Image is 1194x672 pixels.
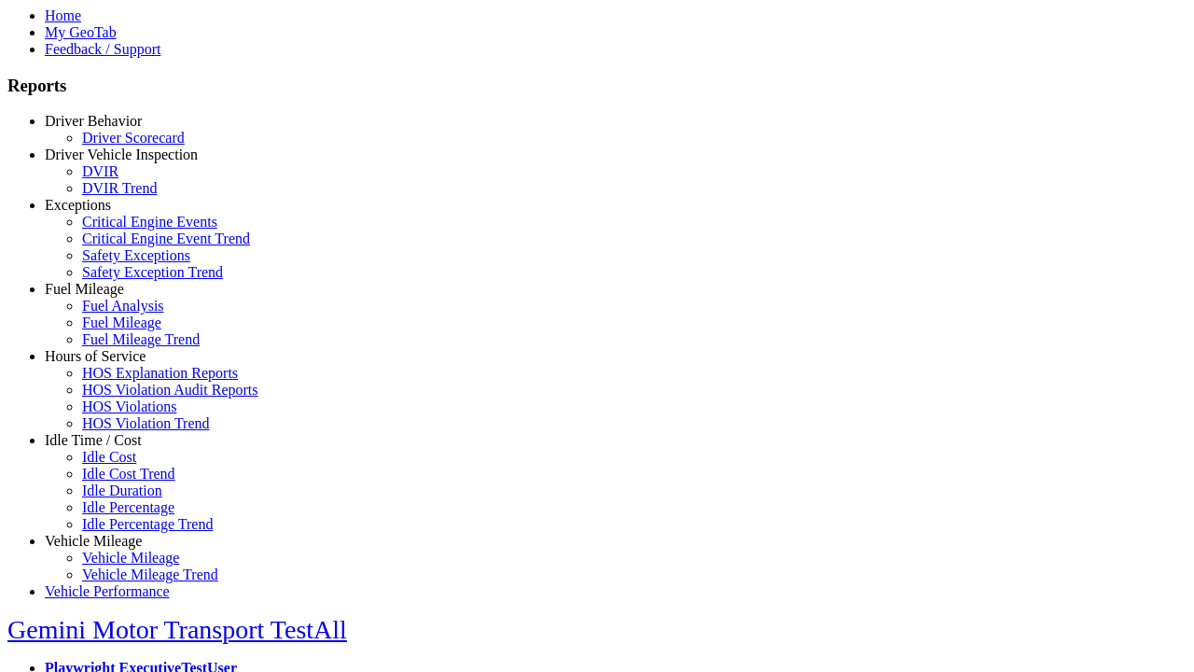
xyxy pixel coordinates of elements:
a: Vehicle Mileage [45,533,142,549]
a: Vehicle Mileage Trend [82,567,218,582]
a: HOS Violation Trend [82,415,210,431]
a: Driver Behavior [45,113,142,129]
a: Hours of Service [45,348,146,364]
a: Feedback / Support [45,41,160,57]
a: Critical Engine Event Trend [82,231,250,246]
h3: Reports [7,76,1187,96]
a: DVIR Trend [82,180,157,196]
a: Exceptions [45,197,111,213]
a: Safety Exception Trend [82,264,223,280]
a: Gemini Motor Transport TestAll [7,615,347,644]
a: Critical Engine Events [82,214,217,230]
a: Fuel Mileage [45,281,124,297]
a: Fuel Mileage [82,315,161,330]
a: Idle Percentage Trend [82,516,213,532]
a: Idle Duration [82,483,162,498]
a: Idle Percentage [82,499,174,515]
a: My GeoTab [45,24,117,40]
a: Idle Cost [82,449,136,465]
a: HOS Violations [82,399,176,414]
a: Fuel Analysis [82,298,164,314]
a: Idle Time / Cost [45,432,142,448]
a: Idle Cost Trend [82,466,175,482]
a: Vehicle Mileage [82,550,179,566]
a: HOS Explanation Reports [82,365,238,381]
a: Home [45,7,81,23]
a: HOS Violation Audit Reports [82,382,258,398]
a: Driver Scorecard [82,130,185,146]
a: Vehicle Performance [45,583,170,599]
a: Fuel Mileage Trend [82,331,200,347]
a: DVIR [82,163,118,179]
a: Safety Exceptions [82,247,190,263]
a: Driver Vehicle Inspection [45,147,198,162]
